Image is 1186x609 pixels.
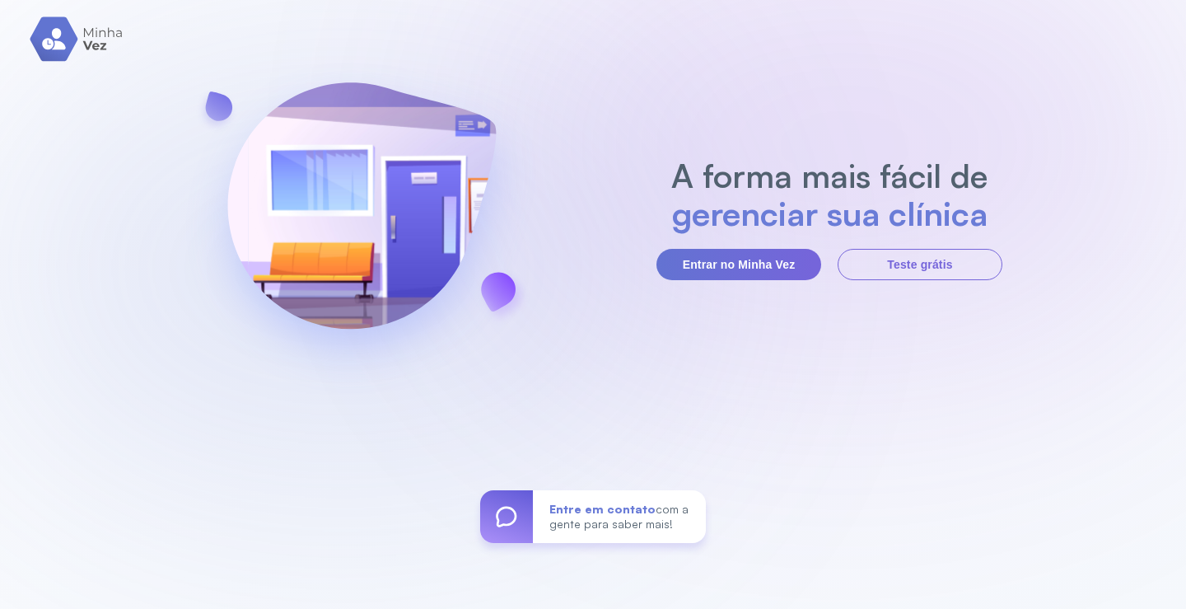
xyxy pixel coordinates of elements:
[656,249,821,280] button: Entrar no Minha Vez
[533,490,706,543] div: com a gente para saber mais!
[549,502,656,516] span: Entre em contato
[663,194,997,232] h2: gerenciar sua clínica
[480,490,706,543] a: Entre em contatocom a gente para saber mais!
[30,16,124,62] img: logo.svg
[663,157,997,194] h2: A forma mais fácil de
[184,39,539,397] img: banner-login.svg
[838,249,1002,280] button: Teste grátis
